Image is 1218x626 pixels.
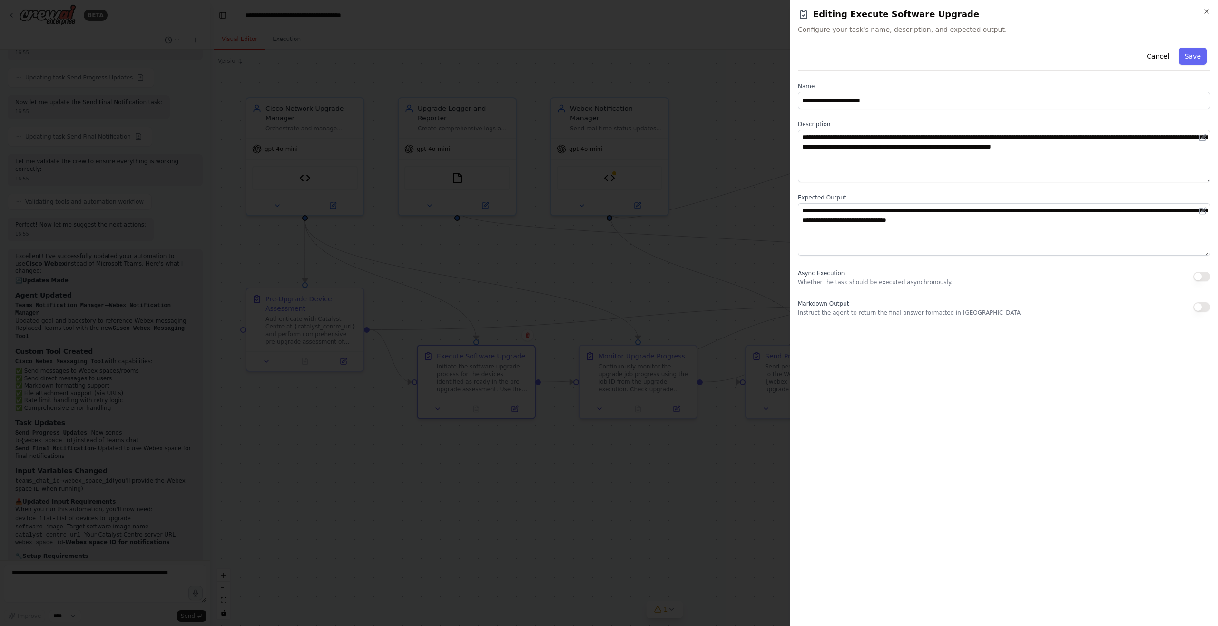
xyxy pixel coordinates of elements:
[798,300,849,307] span: Markdown Output
[1197,205,1208,217] button: Open in editor
[1141,48,1175,65] button: Cancel
[798,194,1210,201] label: Expected Output
[798,82,1210,90] label: Name
[798,8,1210,21] h2: Editing Execute Software Upgrade
[1197,132,1208,143] button: Open in editor
[798,278,953,286] p: Whether the task should be executed asynchronously.
[798,120,1210,128] label: Description
[798,25,1210,34] span: Configure your task's name, description, and expected output.
[798,270,845,277] span: Async Execution
[1179,48,1207,65] button: Save
[798,309,1023,317] p: Instruct the agent to return the final answer formatted in [GEOGRAPHIC_DATA]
